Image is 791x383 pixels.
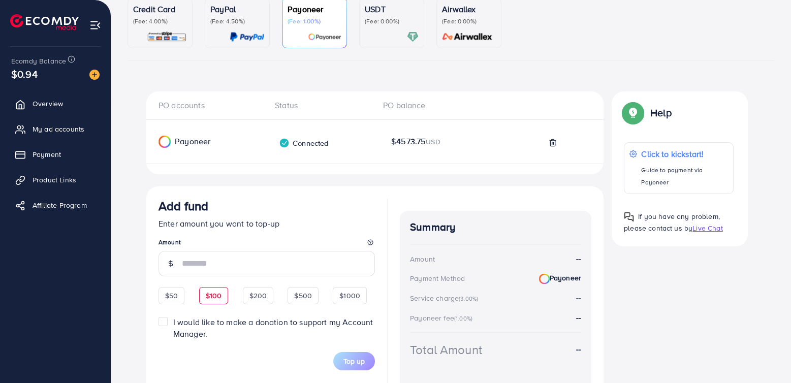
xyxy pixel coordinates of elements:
[249,291,267,301] span: $200
[288,17,341,25] p: (Fee: 1.00%)
[459,295,478,303] small: (3.00%)
[294,291,312,301] span: $500
[159,100,267,111] div: PO accounts
[33,149,61,159] span: Payment
[159,136,171,148] img: Payoneer
[173,316,373,339] span: I would like to make a donation to support my Account Manager.
[308,31,341,43] img: card
[11,67,38,81] span: $0.94
[33,200,87,210] span: Affiliate Program
[8,93,103,114] a: Overview
[10,14,79,30] img: logo
[8,170,103,190] a: Product Links
[133,17,187,25] p: (Fee: 4.00%)
[410,273,465,283] div: Payment Method
[279,138,290,148] img: verified
[624,211,720,233] span: If you have any problem, please contact us by
[539,273,581,284] strong: Payoneer
[33,175,76,185] span: Product Links
[426,137,440,147] span: USD
[8,119,103,139] a: My ad accounts
[410,313,476,323] div: Payoneer fee
[288,3,341,15] p: Payoneer
[159,217,375,230] p: Enter amount you want to top-up
[365,3,419,15] p: USDT
[407,31,419,43] img: card
[692,223,722,233] span: Live Chat
[159,238,375,250] legend: Amount
[165,291,178,301] span: $50
[539,274,550,284] img: Payoneer
[133,3,187,15] p: Credit Card
[33,124,84,134] span: My ad accounts
[442,3,496,15] p: Airwallex
[442,17,496,25] p: (Fee: 0.00%)
[8,195,103,215] a: Affiliate Program
[343,356,365,366] span: Top up
[624,212,634,222] img: Popup guide
[391,136,440,147] span: $4573.75
[454,314,472,323] small: (1.00%)
[439,31,496,43] img: card
[11,56,66,66] span: Ecomdy Balance
[210,3,264,15] p: PayPal
[146,136,248,148] div: Payoneer
[267,100,375,111] div: Status
[650,107,672,119] p: Help
[748,337,783,375] iframe: Chat
[159,199,208,213] h3: Add fund
[624,104,642,122] img: Popup guide
[641,164,728,188] p: Guide to payment via Payoneer
[410,293,481,303] div: Service charge
[210,17,264,25] p: (Fee: 4.50%)
[333,352,375,370] button: Top up
[375,100,483,111] div: PO balance
[147,31,187,43] img: card
[279,138,328,148] div: Connected
[230,31,264,43] img: card
[8,144,103,165] a: Payment
[89,19,101,31] img: menu
[33,99,63,109] span: Overview
[641,148,728,160] p: Click to kickstart!
[410,221,581,234] h4: Summary
[206,291,222,301] span: $100
[410,254,435,264] div: Amount
[576,292,581,303] strong: --
[576,312,581,323] strong: --
[576,253,581,265] strong: --
[410,341,482,359] div: Total Amount
[576,343,581,355] strong: --
[365,17,419,25] p: (Fee: 0.00%)
[89,70,100,80] img: image
[339,291,360,301] span: $1000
